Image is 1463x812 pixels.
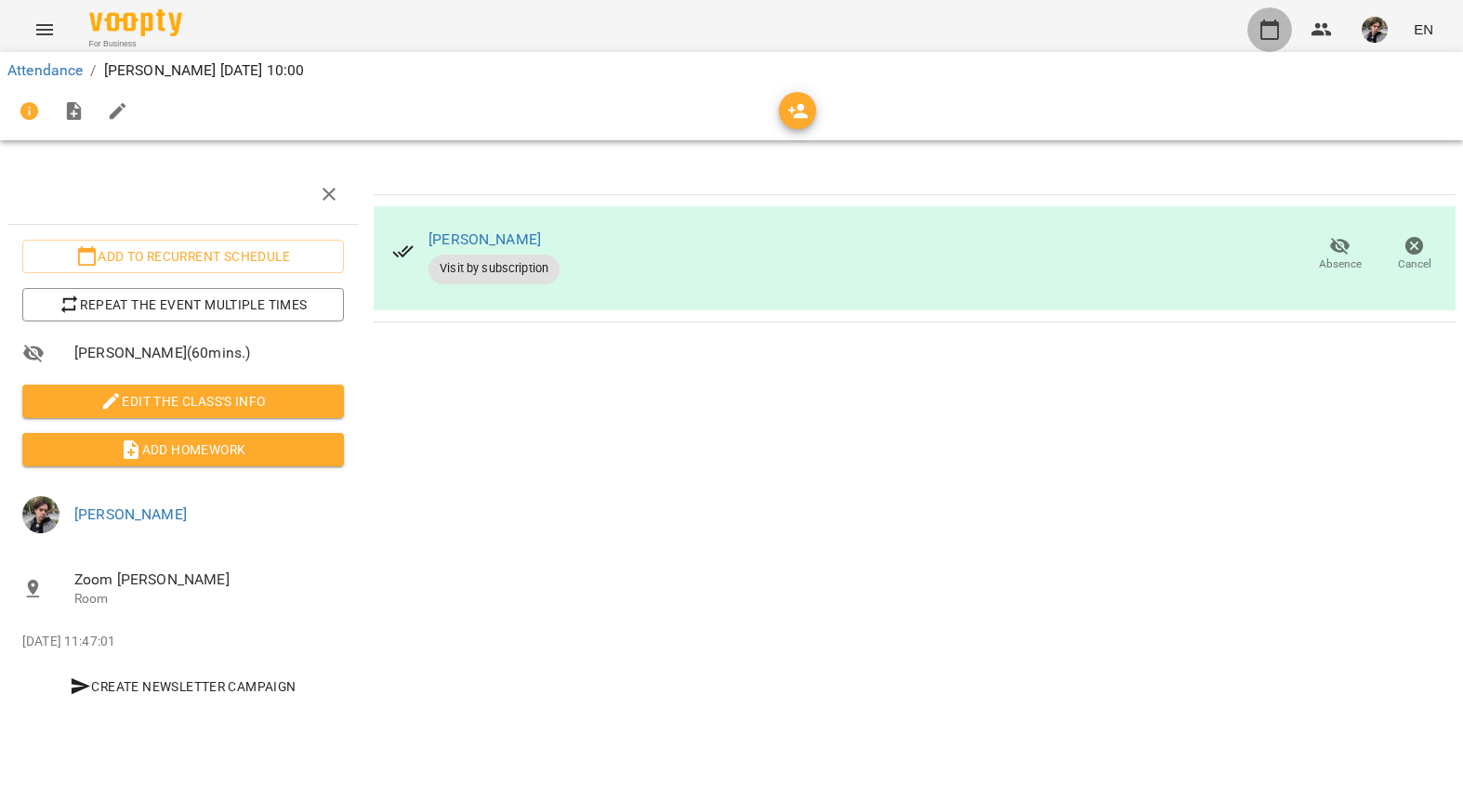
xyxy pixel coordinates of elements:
span: Create Newsletter Campaign [30,675,336,698]
img: Voopty Logo [89,9,182,36]
button: Repeat the event multiple times [22,288,344,321]
a: Attendance [7,61,83,79]
span: Cancel [1398,256,1431,272]
p: Room [74,590,344,609]
button: Edit the class's Info [22,385,344,418]
img: 3324ceff06b5eb3c0dd68960b867f42f.jpeg [1362,17,1388,43]
li: / [90,59,96,82]
span: Add Homework [37,439,329,461]
a: [PERSON_NAME] [74,505,187,523]
span: Absence [1319,256,1362,272]
span: Zoom [PERSON_NAME] [74,569,344,591]
span: Edit the class's Info [37,390,329,413]
img: 3324ceff06b5eb3c0dd68960b867f42f.jpeg [22,496,59,533]
span: EN [1414,20,1433,39]
span: Add to recurrent schedule [37,245,329,268]
span: [PERSON_NAME] ( 60 mins. ) [74,342,344,364]
a: [PERSON_NAME] [428,230,541,248]
button: Create Newsletter Campaign [22,670,344,703]
nav: breadcrumb [7,59,1456,82]
button: Add Homework [22,433,344,466]
span: For Business [89,38,182,50]
button: Absence [1303,229,1377,281]
button: Menu [22,7,67,52]
button: Cancel [1377,229,1452,281]
button: Add to recurrent schedule [22,240,344,273]
button: EN [1406,12,1441,46]
p: [PERSON_NAME] [DATE] 10:00 [104,59,305,82]
span: Visit by subscription [428,260,560,277]
p: [DATE] 11:47:01 [22,633,344,651]
span: Repeat the event multiple times [37,294,329,316]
